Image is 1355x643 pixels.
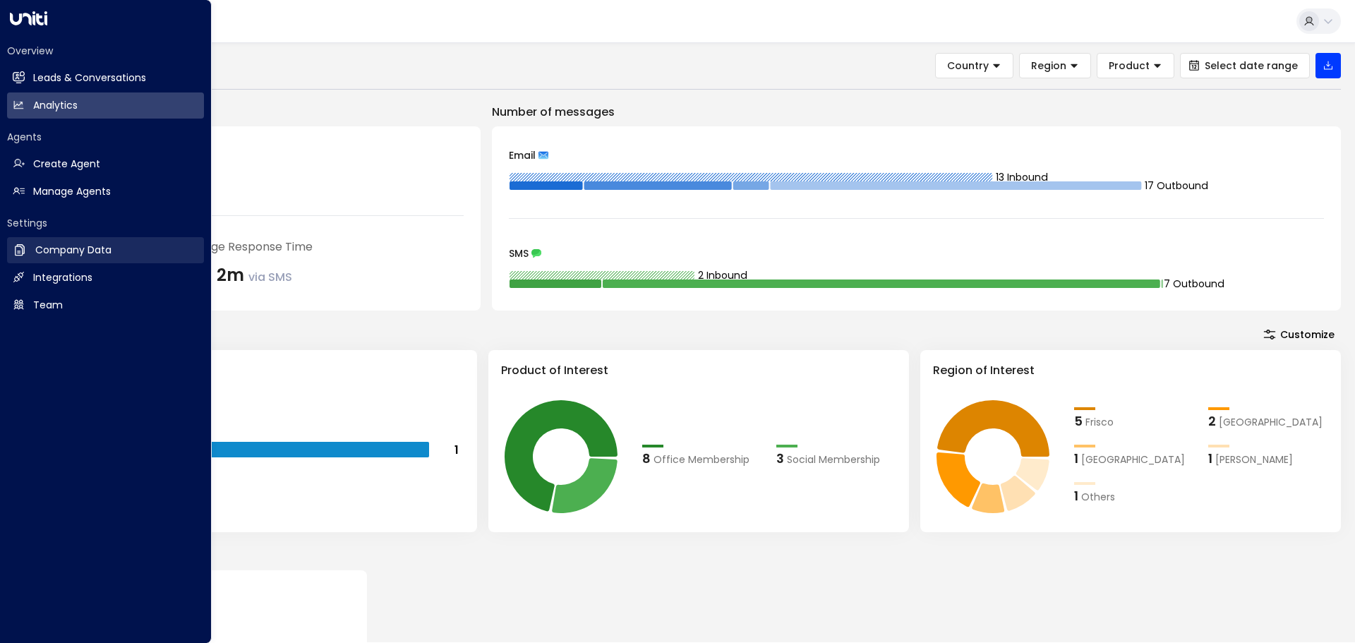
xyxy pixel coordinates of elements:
span: Region [1031,59,1066,72]
div: 8 [642,449,651,468]
div: 1Others [1074,486,1194,505]
span: Social Membership [787,452,880,467]
h2: Leads & Conversations [33,71,146,85]
tspan: 1 [454,442,459,458]
div: 1 [1208,449,1212,468]
a: Leads & Conversations [7,65,204,91]
div: 3Social Membership [776,449,896,468]
h2: Analytics [33,98,78,113]
a: Create Agent [7,151,204,177]
div: 3 [776,449,784,468]
h2: Company Data [35,243,112,258]
button: Country [935,53,1013,78]
button: Region [1019,53,1091,78]
div: Number of Inquiries [73,143,464,160]
p: Engagement Metrics [56,104,481,121]
div: [PERSON_NAME]'s Average Response Time [73,239,464,256]
tspan: 13 Inbound [996,170,1049,184]
a: Team [7,292,204,318]
span: Frisco [1085,415,1114,430]
div: 8Office Membership [642,449,762,468]
span: North Richland Hills [1081,452,1185,467]
span: Others [1081,490,1115,505]
span: Product [1109,59,1150,72]
div: 1Allen [1208,449,1328,468]
h2: Settings [7,216,204,230]
button: Customize [1257,325,1341,344]
div: 1North Richland Hills [1074,449,1194,468]
h2: Overview [7,44,204,58]
h3: Region of Interest [933,362,1328,379]
div: SMS [509,248,1324,258]
tspan: 2 Inbound [698,268,747,282]
a: Analytics [7,92,204,119]
div: 2m [217,263,292,288]
div: 5 [1074,411,1083,431]
a: Company Data [7,237,204,263]
h2: Agents [7,130,204,144]
span: Dallas [1219,415,1323,430]
a: Manage Agents [7,179,204,205]
span: via SMS [248,269,292,285]
span: Email [509,150,536,160]
h2: Team [33,298,63,313]
h2: Create Agent [33,157,100,172]
span: Office Membership [654,452,749,467]
h2: Manage Agents [33,184,111,199]
span: Select date range [1205,60,1298,71]
h2: Integrations [33,270,92,285]
span: Allen [1215,452,1293,467]
div: 1 [1074,449,1078,468]
h3: Range of Team Size [69,362,464,379]
p: Conversion Metrics [56,546,1341,563]
tspan: 17 Outbound [1145,179,1209,193]
tspan: 7 Outbound [1164,277,1224,291]
a: Integrations [7,265,204,291]
button: Select date range [1180,53,1310,78]
div: 5Frisco [1074,411,1194,431]
h3: Product of Interest [501,362,896,379]
span: Country [947,59,989,72]
div: 2 [1208,411,1216,431]
div: 2Dallas [1208,411,1328,431]
div: 1 [1074,486,1078,505]
p: Number of messages [492,104,1341,121]
button: Product [1097,53,1174,78]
